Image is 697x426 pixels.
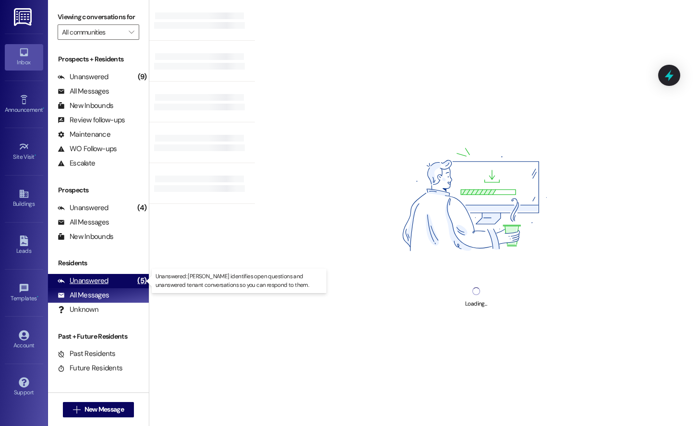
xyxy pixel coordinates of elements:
[156,272,323,289] p: Unanswered: [PERSON_NAME] identifies open questions and unanswered tenant conversations so you ca...
[5,233,43,259] a: Leads
[58,130,110,140] div: Maintenance
[5,280,43,306] a: Templates •
[48,258,149,268] div: Residents
[129,28,134,36] i: 
[58,203,108,213] div: Unanswered
[58,305,98,315] div: Unknown
[5,374,43,400] a: Support
[5,327,43,353] a: Account
[58,290,109,300] div: All Messages
[58,232,113,242] div: New Inbounds
[63,402,134,417] button: New Message
[73,406,80,414] i: 
[58,115,125,125] div: Review follow-ups
[48,185,149,195] div: Prospects
[5,186,43,212] a: Buildings
[48,54,149,64] div: Prospects + Residents
[35,152,36,159] span: •
[58,276,108,286] div: Unanswered
[5,44,43,70] a: Inbox
[58,349,116,359] div: Past Residents
[58,144,117,154] div: WO Follow-ups
[465,299,487,309] div: Loading...
[5,139,43,165] a: Site Visit •
[48,331,149,342] div: Past + Future Residents
[58,363,122,373] div: Future Residents
[58,86,109,96] div: All Messages
[58,72,108,82] div: Unanswered
[58,217,109,227] div: All Messages
[62,24,124,40] input: All communities
[58,101,113,111] div: New Inbounds
[37,294,38,300] span: •
[14,8,34,26] img: ResiDesk Logo
[58,158,95,168] div: Escalate
[43,105,44,112] span: •
[135,70,149,84] div: (9)
[135,201,149,215] div: (4)
[135,273,149,288] div: (5)
[84,404,124,414] span: New Message
[58,10,139,24] label: Viewing conversations for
